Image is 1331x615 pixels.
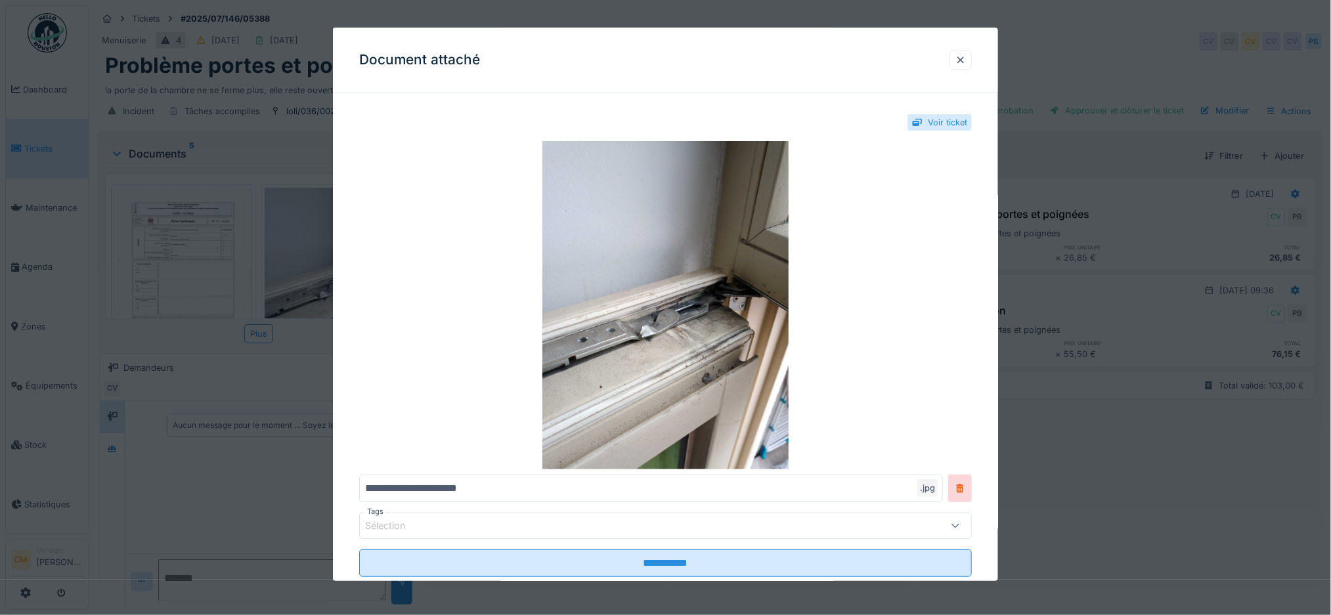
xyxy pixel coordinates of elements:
[365,519,424,534] div: Sélection
[364,506,386,517] label: Tags
[359,52,480,68] h3: Document attaché
[928,116,967,129] div: Voir ticket
[359,141,972,469] img: f1770b9d-bd4b-48e0-a888-28c8ea8c4273-IMG_20250708_105106_084.jpg
[917,479,938,497] div: .jpg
